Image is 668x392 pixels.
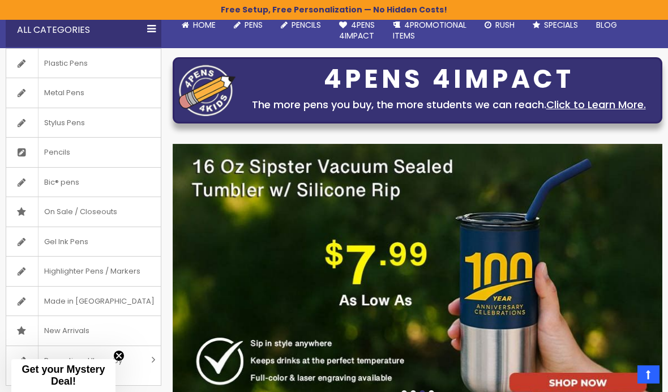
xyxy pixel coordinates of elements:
span: Highlighter Pens / Markers [38,257,146,286]
a: Click to Learn More. [546,97,646,112]
div: All Categories [6,13,161,47]
span: Plastic Pens [38,49,93,78]
a: Rush [476,13,524,37]
span: Stylus Pens [38,108,91,138]
span: Rush [495,19,515,31]
span: Get your Mystery Deal! [22,364,105,387]
span: New Arrivals [38,316,95,346]
a: 4PROMOTIONALITEMS [384,13,476,48]
span: Pencils [292,19,321,31]
a: Highlighter Pens / Markers [6,257,161,286]
a: New Arrivals [6,316,161,346]
div: 4PENS 4IMPACT [241,67,656,91]
span: Home [193,19,216,31]
a: Pencils [272,13,330,37]
a: Pens [225,13,272,37]
span: 4Pens 4impact [339,19,375,41]
button: Close teaser [113,350,125,361]
div: Get your Mystery Deal!Close teaser [11,359,115,392]
span: Metal Pens [38,78,90,108]
span: Pens [245,19,263,31]
a: 4Pens4impact [330,13,384,48]
a: On Sale / Closeouts [6,197,161,227]
a: Stylus Pens [6,108,161,138]
span: Specials [544,19,578,31]
span: Made in [GEOGRAPHIC_DATA] [38,287,160,316]
a: Bic® pens [6,168,161,197]
a: Specials [524,13,587,37]
span: Bic® pens [38,168,85,197]
a: Made in [GEOGRAPHIC_DATA] [6,287,161,316]
a: Home [173,13,225,37]
span: Gel Ink Pens [38,227,94,257]
a: Pencils [6,138,161,167]
span: On Sale / Closeouts [38,197,123,227]
a: Metal Pens [6,78,161,108]
a: Plastic Pens [6,49,161,78]
a: Promotional Items by Industry [6,346,161,385]
span: Promotional Items by Industry [38,346,147,385]
span: Blog [596,19,617,31]
img: four_pen_logo.png [179,65,235,116]
a: Gel Ink Pens [6,227,161,257]
div: The more pens you buy, the more students we can reach. [241,97,656,113]
span: 4PROMOTIONAL ITEMS [393,19,466,41]
span: Pencils [38,138,76,167]
a: Blog [587,13,626,37]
